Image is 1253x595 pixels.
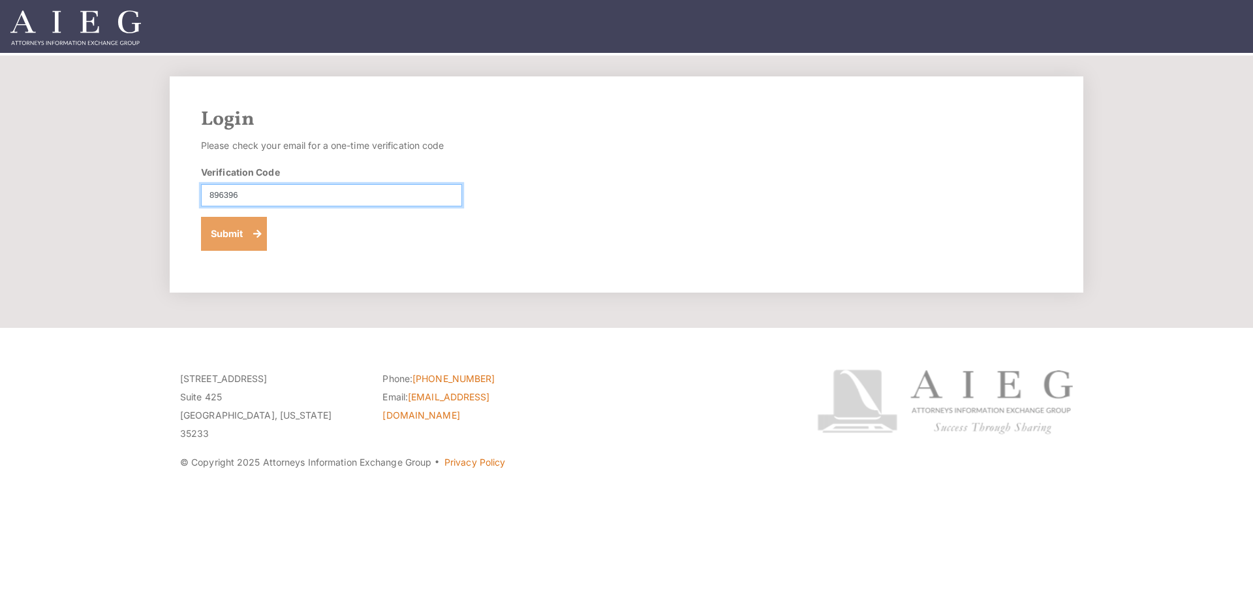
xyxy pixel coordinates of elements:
[817,370,1073,434] img: Attorneys Information Exchange Group logo
[382,370,565,388] li: Phone:
[412,373,495,384] a: [PHONE_NUMBER]
[444,457,505,468] a: Privacy Policy
[201,137,462,155] p: Please check your email for a one-time verification code
[201,108,1052,131] h2: Login
[10,10,141,45] img: Attorneys Information Exchange Group
[382,388,565,425] li: Email:
[201,217,267,251] button: Submit
[434,462,440,468] span: ·
[201,165,280,179] label: Verification Code
[180,370,363,443] p: [STREET_ADDRESS] Suite 425 [GEOGRAPHIC_DATA], [US_STATE] 35233
[382,391,489,421] a: [EMAIL_ADDRESS][DOMAIN_NAME]
[180,453,768,472] p: © Copyright 2025 Attorneys Information Exchange Group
